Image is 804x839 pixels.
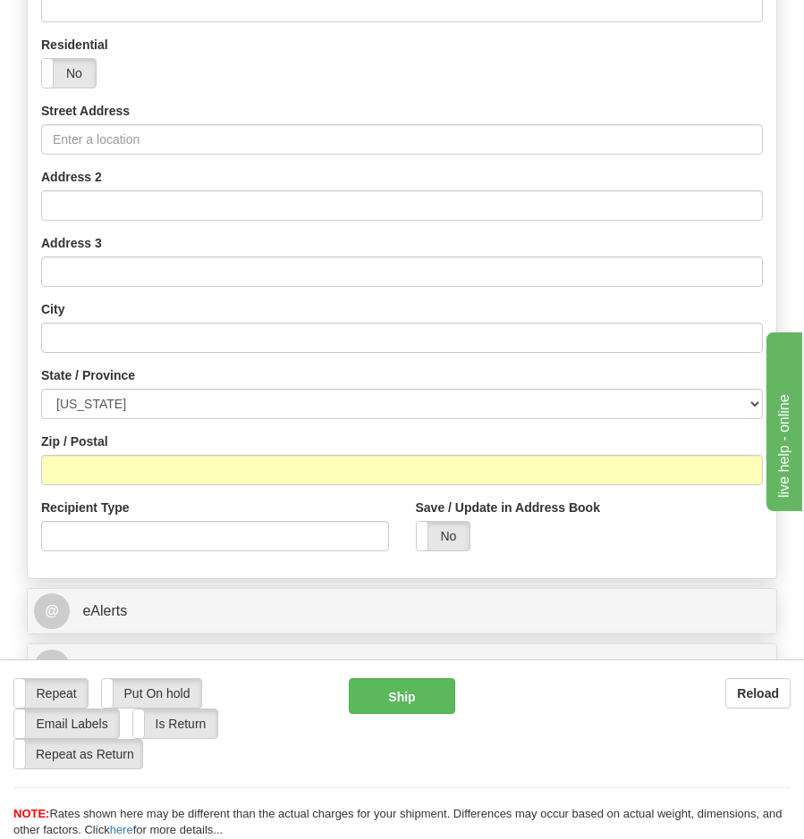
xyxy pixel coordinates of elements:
iframe: chat widget [763,328,802,510]
label: Repeat as Return [14,740,142,768]
label: Recipient Type [41,499,130,516]
label: No [42,59,96,88]
span: B [34,650,70,685]
label: Put On hold [102,679,201,708]
b: Reload [737,686,779,701]
label: Address 3 [41,234,102,252]
label: Zip / Postal [41,432,108,450]
a: @ eAlerts [34,593,770,630]
button: Reload [725,678,791,709]
a: B Billing [34,649,770,685]
div: live help - online [13,11,165,32]
label: City [41,300,64,318]
label: State / Province [41,366,135,384]
label: Repeat [14,679,88,708]
label: Street Address [41,102,130,120]
span: eAlerts [82,603,127,618]
input: Enter a location [41,124,763,155]
label: Address 2 [41,168,102,186]
label: Save / Update in Address Book [416,499,600,516]
a: here [110,823,133,836]
span: @ [34,593,70,629]
label: No [417,522,470,550]
label: Is Return [133,709,217,738]
button: Ship [349,678,456,714]
label: Residential [41,36,108,54]
span: NOTE: [13,807,49,820]
label: Email Labels [14,709,119,738]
